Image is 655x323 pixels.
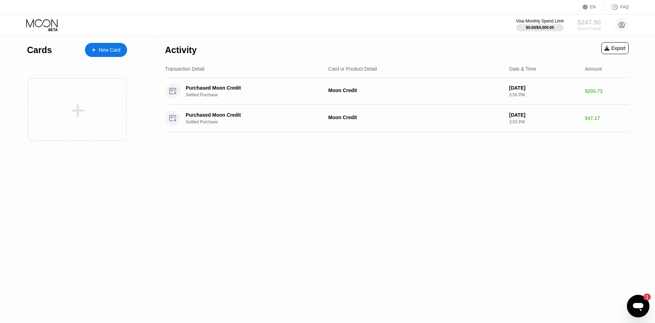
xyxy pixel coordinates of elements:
[165,66,204,72] div: Transaction Detail
[604,4,629,11] div: FAQ
[627,295,649,317] iframe: Button to launch messaging window, 1 unread message
[577,19,601,31] div: $247.90Moon Credit
[620,5,629,9] div: FAQ
[577,26,601,31] div: Moon Credit
[577,19,601,26] div: $247.90
[186,85,318,91] div: Purchased Moon Credit
[165,78,629,105] div: Purchased Moon CreditSettled PurchaseMoon Credit[DATE]3:56 PM$200.73
[27,45,52,55] div: Cards
[509,85,580,91] div: [DATE]
[186,92,327,97] div: Settled Purchase
[509,119,580,124] div: 3:03 PM
[186,112,318,118] div: Purchased Moon Credit
[509,92,580,97] div: 3:56 PM
[99,47,120,53] div: New Card
[328,115,503,120] div: Moon Credit
[526,25,554,30] div: $0.00 / $4,000.00
[590,5,596,9] div: EN
[516,19,563,31] div: Visa Monthly Spend Limit$0.00/$4,000.00
[165,105,629,132] div: Purchased Moon CreditSettled PurchaseMoon Credit[DATE]3:03 PM$47.17
[637,293,651,301] iframe: Number of unread messages
[585,88,629,94] div: $200.73
[585,115,629,121] div: $47.17
[165,45,197,55] div: Activity
[328,88,503,93] div: Moon Credit
[601,42,629,54] div: Export
[328,66,377,72] div: Card or Product Detail
[583,4,604,11] div: EN
[186,119,327,124] div: Settled Purchase
[509,66,536,72] div: Date & Time
[604,45,626,51] div: Export
[85,43,127,57] div: New Card
[516,19,563,24] div: Visa Monthly Spend Limit
[585,66,602,72] div: Amount
[509,112,580,118] div: [DATE]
